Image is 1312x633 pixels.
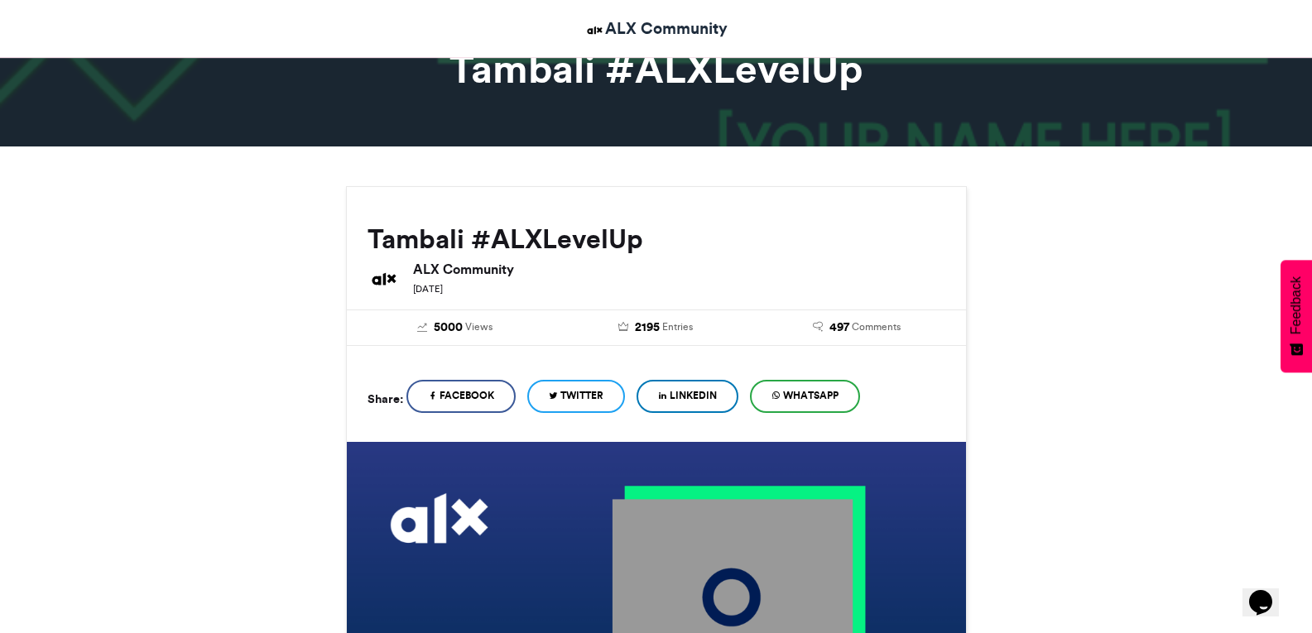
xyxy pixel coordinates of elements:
small: [DATE] [413,283,443,295]
a: Facebook [406,380,516,413]
a: 2195 Entries [568,319,744,337]
span: Feedback [1289,276,1304,334]
span: Twitter [560,388,603,403]
span: 2195 [635,319,660,337]
a: WhatsApp [750,380,860,413]
img: ALX Community [584,20,605,41]
h2: Tambali #ALXLevelUp [368,224,945,254]
a: 497 Comments [769,319,945,337]
img: ALX Community [368,262,401,295]
span: WhatsApp [783,388,839,403]
iframe: chat widget [1242,567,1295,616]
h6: ALX Community [413,262,945,276]
span: Views [465,319,493,334]
h1: Tambali #ALXLevelUp [197,49,1116,89]
span: Entries [662,319,693,334]
button: Feedback - Show survey [1281,260,1312,372]
a: ALX Community [584,17,728,41]
span: 497 [829,319,849,337]
a: 5000 Views [368,319,544,337]
span: 5000 [434,319,463,337]
span: Facebook [440,388,494,403]
h5: Share: [368,388,403,410]
span: Comments [852,319,901,334]
a: Twitter [527,380,625,413]
a: LinkedIn [637,380,738,413]
span: LinkedIn [670,388,717,403]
